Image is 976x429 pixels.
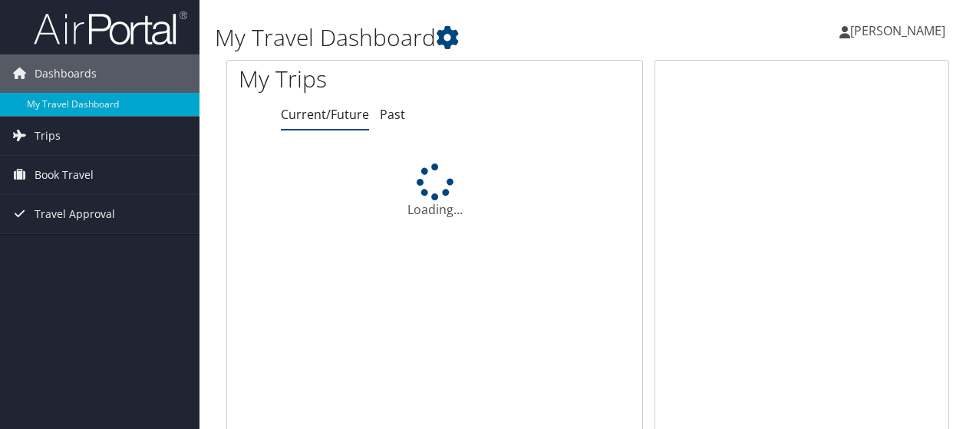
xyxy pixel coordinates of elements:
[239,63,458,95] h1: My Trips
[839,8,961,54] a: [PERSON_NAME]
[215,21,712,54] h1: My Travel Dashboard
[35,156,94,194] span: Book Travel
[281,106,369,123] a: Current/Future
[227,163,642,219] div: Loading...
[35,195,115,233] span: Travel Approval
[35,117,61,155] span: Trips
[850,22,945,39] span: [PERSON_NAME]
[34,10,187,46] img: airportal-logo.png
[35,54,97,93] span: Dashboards
[380,106,405,123] a: Past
